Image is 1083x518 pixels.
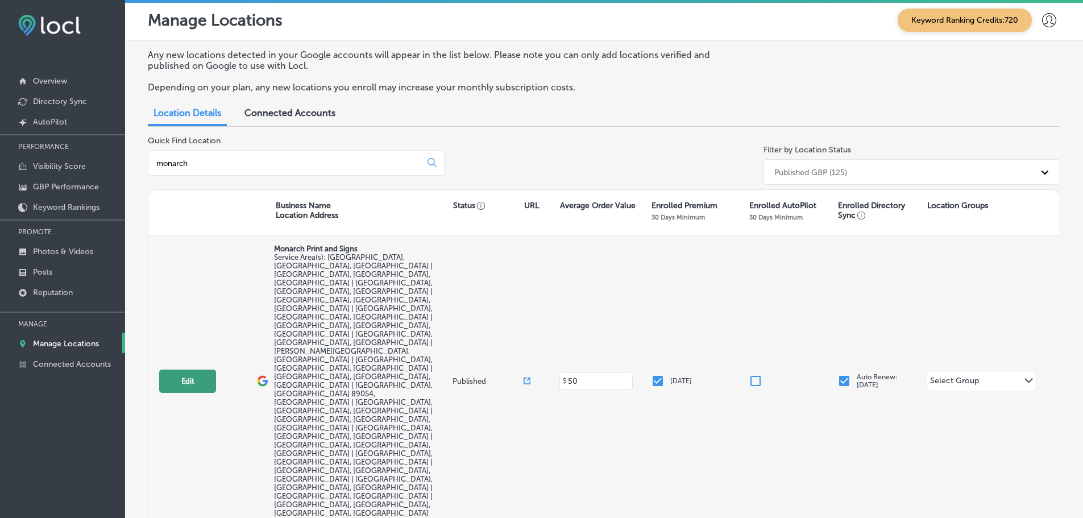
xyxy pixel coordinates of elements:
div: Select Group [930,376,979,389]
span: Connected Accounts [244,107,335,118]
p: Status [453,201,524,210]
p: Reputation [33,288,73,297]
p: Posts [33,267,52,277]
p: [DATE] [670,377,692,385]
p: Connected Accounts [33,359,111,369]
p: Auto Renew: [DATE] [857,373,898,389]
p: Depending on your plan, any new locations you enroll may increase your monthly subscription costs. [148,82,741,93]
p: URL [524,201,539,210]
p: Any new locations detected in your Google accounts will appear in the list below. Please note you... [148,49,741,71]
label: Filter by Location Status [764,145,851,155]
p: 30 Days Minimum [749,213,803,221]
span: Keyword Ranking Credits: 720 [898,9,1032,32]
p: Published [453,377,524,386]
img: fda3e92497d09a02dc62c9cd864e3231.png [18,15,81,36]
p: Manage Locations [33,339,99,349]
p: Manage Locations [148,11,283,30]
p: Enrolled Directory Sync [838,201,921,220]
p: GBP Performance [33,182,99,192]
p: Monarch Print and Signs [274,245,449,253]
p: Keyword Rankings [33,202,99,212]
p: Overview [33,76,67,86]
span: Location Details [153,107,221,118]
p: Directory Sync [33,97,87,106]
p: Enrolled Premium [652,201,717,210]
button: Edit [159,370,216,393]
div: Published GBP (125) [774,167,847,177]
input: All Locations [155,158,418,168]
p: Photos & Videos [33,247,93,256]
span: Pahrump, NV, USA | Whitney, NV, USA | Mesquite, NV, USA | Paradise, NV, USA | Henderson, NV, USA ... [274,253,433,517]
p: AutoPilot [33,117,67,127]
p: Average Order Value [560,201,636,210]
p: Enrolled AutoPilot [749,201,816,210]
label: Quick Find Location [148,136,221,146]
p: Business Name Location Address [276,201,338,220]
p: 30 Days Minimum [652,213,705,221]
p: Visibility Score [33,161,86,171]
p: Location Groups [927,201,988,210]
img: logo [257,375,268,387]
p: $ [563,377,567,385]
